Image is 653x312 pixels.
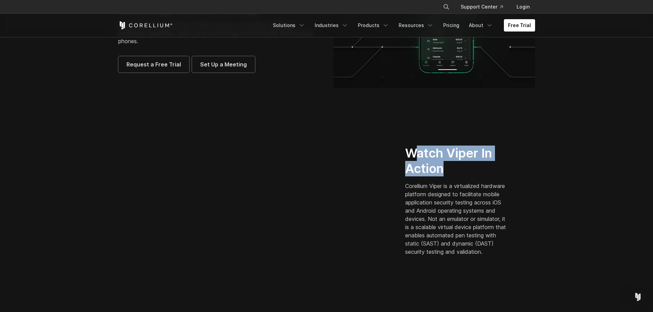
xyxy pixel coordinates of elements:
h2: Watch Viper In Action [405,146,509,176]
a: Free Trial [504,19,535,32]
a: Resources [395,19,438,32]
a: About [465,19,497,32]
a: Solutions [269,19,309,32]
a: Pricing [439,19,463,32]
span: Set Up a Meeting [200,60,247,68]
p: Corellium Viper is a virtualized hardware platform designed to facilitate mobile application secu... [405,182,509,256]
div: Navigation Menu [269,19,535,32]
div: Navigation Menu [435,1,535,13]
a: Industries [311,19,352,32]
a: Request a Free Trial [118,56,189,73]
a: Login [511,1,535,13]
button: Search [440,1,452,13]
div: Open Intercom Messenger [630,289,646,305]
a: Corellium Home [118,21,173,29]
span: Request a Free Trial [126,60,181,68]
a: Products [354,19,393,32]
a: Support Center [455,1,508,13]
a: Set Up a Meeting [192,56,255,73]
